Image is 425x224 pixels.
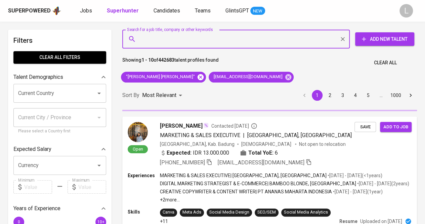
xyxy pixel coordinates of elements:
[160,141,235,148] div: [GEOGRAPHIC_DATA], Kab. Badung
[332,188,383,195] p: • [DATE] - [DATE] ( 1 year )
[182,209,201,216] div: Meta Ads
[358,123,373,131] span: Save
[284,209,328,216] div: Social Media Analytics
[141,57,154,63] b: 1 - 10
[80,7,93,15] a: Jobs
[354,122,376,132] button: Save
[52,6,61,16] img: app logo
[209,74,287,80] span: [EMAIL_ADDRESS][DOMAIN_NAME]
[160,149,229,157] div: IDR 13.000.000
[160,196,409,203] p: +2 more ...
[154,7,181,15] a: Candidates
[218,159,304,166] span: [EMAIL_ADDRESS][DOMAIN_NAME]
[160,132,240,138] span: MARKETING & SALES EXECUTIVE
[160,180,356,187] p: DIGITAL MARKETING STRATEGIST & E-COMMERCE | BAMBOO BLONDE, [GEOGRAPHIC_DATA]
[13,35,106,46] h6: Filters
[327,172,382,179] p: • [DATE] - [DATE] ( <1 years )
[209,209,249,216] div: Social Media Design
[363,90,374,101] button: Go to page 5
[160,159,205,166] span: [PHONE_NUMBER]
[78,180,106,194] input: Value
[383,123,408,131] span: Add to job
[338,34,347,44] button: Clear
[376,92,386,99] div: …
[13,73,63,81] p: Talent Demographics
[160,172,327,179] p: MARKETING & SALES EXECUTIVE | [GEOGRAPHIC_DATA], [GEOGRAPHIC_DATA]
[142,89,184,102] div: Most Relevant
[247,132,352,138] span: [GEOGRAPHIC_DATA], [GEOGRAPHIC_DATA]
[225,7,249,14] span: GlintsGPT
[209,72,294,83] div: [EMAIL_ADDRESS][DOMAIN_NAME]
[13,202,106,215] div: Years of Experience
[122,91,139,99] p: Sort By
[8,6,61,16] a: Superpoweredapp logo
[203,123,209,128] img: magic_wand.svg
[13,142,106,156] div: Expected Salary
[160,122,203,130] span: [PERSON_NAME]
[154,7,180,14] span: Candidates
[195,7,211,14] span: Teams
[18,128,101,135] p: Please select a Country first
[167,149,192,157] b: Expected:
[380,122,412,132] button: Add to job
[94,89,104,98] button: Open
[248,149,273,157] b: Total YoE:
[275,149,278,157] span: 6
[122,57,219,69] p: Showing of talent profiles found
[241,141,292,148] span: [DEMOGRAPHIC_DATA]
[128,209,160,215] p: Skills
[160,188,332,195] p: CREATIVE COPYWRITER & CONTENT WRITER | PT ANANAS MAHARTA INDONESIA
[350,90,361,101] button: Go to page 4
[405,90,416,101] button: Go to next page
[128,172,160,179] p: Experiences
[163,209,174,216] div: Canva
[250,8,265,14] span: NEW
[251,123,257,129] svg: By Batam recruiter
[195,7,212,15] a: Teams
[325,90,335,101] button: Go to page 2
[312,90,323,101] button: page 1
[80,7,92,14] span: Jobs
[24,180,52,194] input: Value
[337,90,348,101] button: Go to page 3
[399,4,413,18] div: L
[374,59,397,67] span: Clear All
[19,53,101,62] span: Clear All filters
[371,57,399,69] button: Clear All
[356,180,409,187] p: • [DATE] - [DATE] ( 2 years )
[107,7,140,15] a: Superhunter
[13,70,106,84] div: Talent Demographics
[130,146,146,152] span: Open
[107,7,139,14] b: Superhunter
[94,161,104,170] button: Open
[355,32,414,46] button: Add New Talent
[225,7,265,15] a: GlintsGPT NEW
[243,131,245,139] span: |
[121,72,206,83] div: "[PERSON_NAME] [PERSON_NAME]"
[142,91,176,99] p: Most Relevant
[13,145,51,153] p: Expected Salary
[360,35,409,43] span: Add New Talent
[388,90,403,101] button: Go to page 1000
[121,74,199,80] span: "[PERSON_NAME] [PERSON_NAME]"
[299,141,346,148] p: Not open to relocation
[257,209,276,216] div: SEO/SEM
[298,90,417,101] nav: pagination navigation
[13,204,60,213] p: Years of Experience
[13,51,106,64] button: Clear All filters
[128,122,148,142] img: f1326a3b2421b8c5d120acaf1541938f.jpg
[158,57,174,63] b: 442683
[8,7,51,15] div: Superpowered
[211,123,257,129] span: Contacted [DATE]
